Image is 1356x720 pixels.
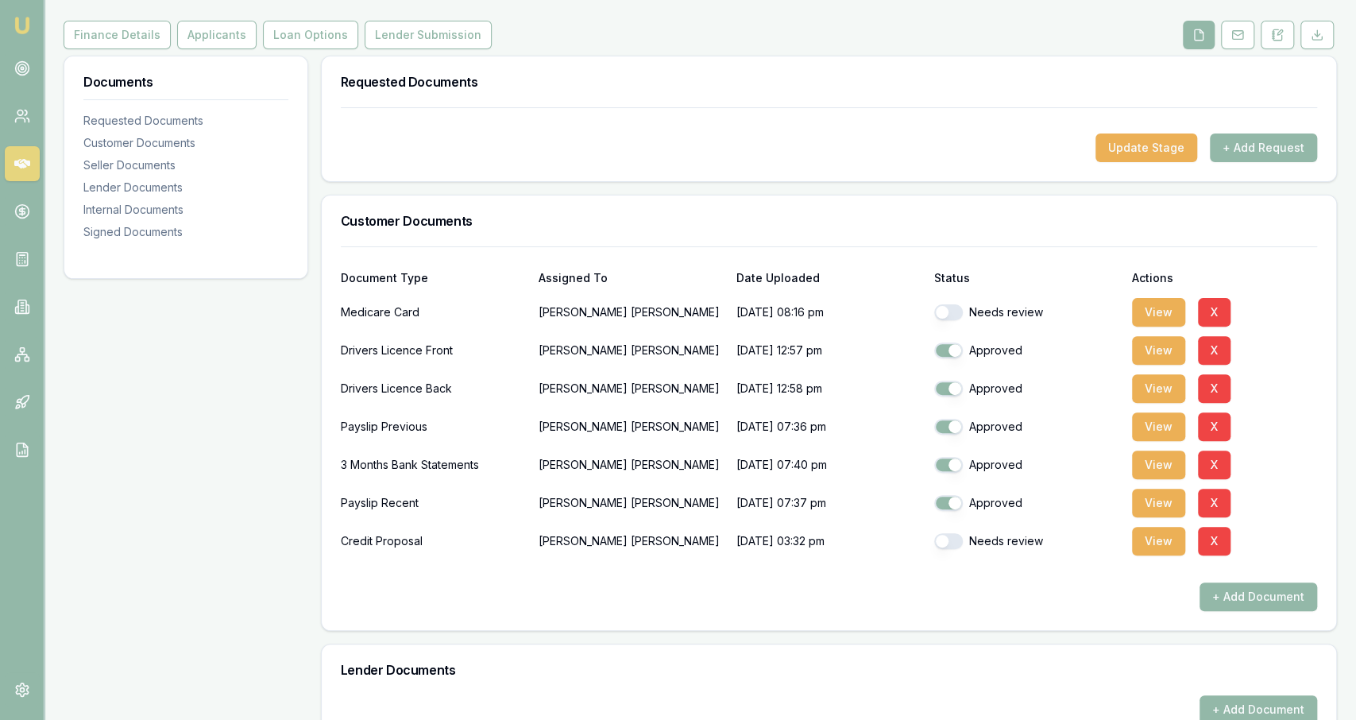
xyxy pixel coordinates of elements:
[83,113,288,129] div: Requested Documents
[177,21,257,49] button: Applicants
[736,296,921,328] p: [DATE] 08:16 pm
[934,419,1119,435] div: Approved
[1132,298,1185,327] button: View
[1210,134,1317,162] button: + Add Request
[1132,412,1185,441] button: View
[1132,489,1185,517] button: View
[1132,527,1185,555] button: View
[341,296,526,328] div: Medicare Card
[736,449,921,481] p: [DATE] 07:40 pm
[736,273,921,284] div: Date Uploaded
[934,343,1119,358] div: Approved
[341,411,526,443] div: Payslip Previous
[1198,374,1230,403] button: X
[539,335,724,366] p: [PERSON_NAME] [PERSON_NAME]
[341,525,526,557] div: Credit Proposal
[341,335,526,366] div: Drivers Licence Front
[736,373,921,405] p: [DATE] 12:58 pm
[263,21,358,49] button: Loan Options
[1132,374,1185,403] button: View
[539,411,724,443] p: [PERSON_NAME] [PERSON_NAME]
[1095,134,1197,162] button: Update Stage
[1198,489,1230,517] button: X
[1198,298,1230,327] button: X
[341,664,1317,676] h3: Lender Documents
[934,273,1119,284] div: Status
[83,157,288,173] div: Seller Documents
[934,533,1119,549] div: Needs review
[539,487,724,519] p: [PERSON_NAME] [PERSON_NAME]
[83,202,288,218] div: Internal Documents
[1198,336,1230,365] button: X
[174,21,260,49] a: Applicants
[736,335,921,366] p: [DATE] 12:57 pm
[1198,527,1230,555] button: X
[83,75,288,88] h3: Documents
[13,16,32,35] img: emu-icon-u.png
[934,495,1119,511] div: Approved
[83,180,288,195] div: Lender Documents
[934,457,1119,473] div: Approved
[736,487,921,519] p: [DATE] 07:37 pm
[1132,273,1317,284] div: Actions
[341,449,526,481] div: 3 Months Bank Statements
[1198,451,1230,479] button: X
[83,135,288,151] div: Customer Documents
[341,215,1317,227] h3: Customer Documents
[934,381,1119,397] div: Approved
[934,304,1119,320] div: Needs review
[260,21,361,49] a: Loan Options
[83,224,288,240] div: Signed Documents
[1132,336,1185,365] button: View
[361,21,495,49] a: Lender Submission
[1132,451,1185,479] button: View
[341,373,526,405] div: Drivers Licence Back
[539,273,724,284] div: Assigned To
[539,525,724,557] p: [PERSON_NAME] [PERSON_NAME]
[539,449,724,481] p: [PERSON_NAME] [PERSON_NAME]
[64,21,174,49] a: Finance Details
[341,75,1317,88] h3: Requested Documents
[341,487,526,519] div: Payslip Recent
[539,373,724,405] p: [PERSON_NAME] [PERSON_NAME]
[365,21,492,49] button: Lender Submission
[539,296,724,328] p: [PERSON_NAME] [PERSON_NAME]
[736,525,921,557] p: [DATE] 03:32 pm
[341,273,526,284] div: Document Type
[1198,412,1230,441] button: X
[64,21,171,49] button: Finance Details
[736,411,921,443] p: [DATE] 07:36 pm
[1200,583,1317,611] button: + Add Document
